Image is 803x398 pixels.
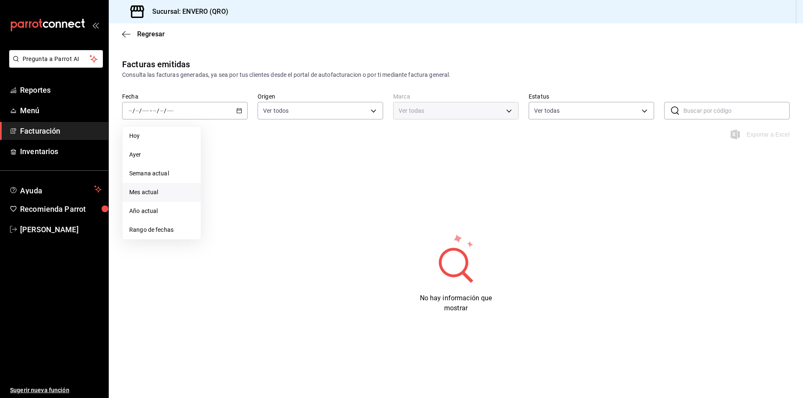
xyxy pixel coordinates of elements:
span: Regresar [137,30,165,38]
label: Estatus [529,94,654,99]
span: / [133,107,135,114]
a: Pregunta a Parrot AI [6,61,103,69]
input: Buscar por código [683,102,790,119]
input: -- [128,107,133,114]
label: Origen [258,94,383,99]
span: / [164,107,166,114]
span: Año actual [129,207,194,215]
input: ---- [166,107,174,114]
span: [PERSON_NAME] [20,224,102,235]
span: Ayer [129,150,194,159]
input: -- [135,107,139,114]
input: -- [153,107,157,114]
span: Menú [20,105,102,116]
input: ---- [142,107,149,114]
div: Consulta las facturas generadas, ya sea por tus clientes desde el portal de autofacturacion o por... [122,71,790,79]
span: Semana actual [129,169,194,178]
label: Marca [393,94,519,99]
span: - [150,107,152,114]
span: No hay información que mostrar [420,294,492,312]
span: Recomienda Parrot [20,203,102,215]
span: Hoy [129,132,194,140]
span: Pregunta a Parrot AI [23,55,90,63]
span: / [139,107,142,114]
span: Mes actual [129,188,194,197]
button: Pregunta a Parrot AI [9,50,103,68]
label: Fecha [122,94,248,99]
span: Facturación [20,125,102,137]
span: Ver todas [399,106,424,115]
div: Facturas emitidas [122,58,190,71]
h3: Sucursal: ENVERO (QRO) [146,7,228,17]
button: open_drawer_menu [92,22,99,28]
button: Regresar [122,30,165,38]
span: Ver todos [263,106,289,115]
span: Sugerir nueva función [10,386,102,395]
input: -- [160,107,164,114]
span: Inventarios [20,146,102,157]
span: / [157,107,159,114]
span: Ayuda [20,184,91,194]
span: Rango de fechas [129,226,194,234]
span: Reportes [20,84,102,96]
span: Ver todas [534,106,560,115]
